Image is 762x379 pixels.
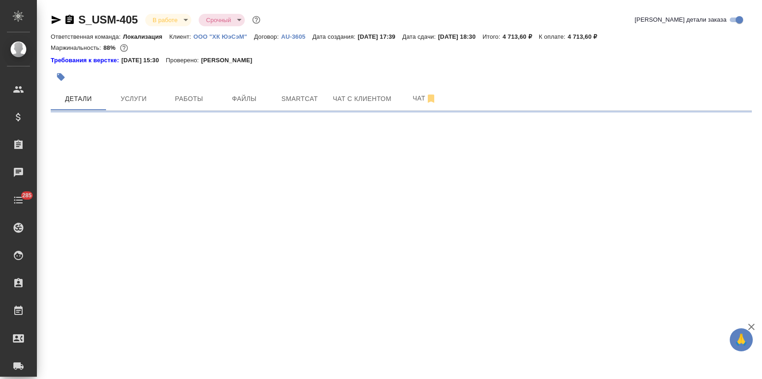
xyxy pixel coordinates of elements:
button: Доп статусы указывают на важность/срочность заказа [250,14,262,26]
a: 285 [2,189,35,212]
span: Чат [402,93,447,104]
div: В работе [145,14,191,26]
span: 285 [17,191,37,200]
p: Ответственная команда: [51,33,123,40]
button: Срочный [203,16,234,24]
span: Услуги [112,93,156,105]
p: Договор: [254,33,281,40]
span: Чат с клиентом [333,93,391,105]
p: Проверено: [166,56,201,65]
p: 4 713,60 ₽ [568,33,604,40]
button: Скопировать ссылку для ЯМессенджера [51,14,62,25]
a: Требования к верстке: [51,56,121,65]
p: 88% [103,44,118,51]
span: Файлы [222,93,266,105]
p: Локализация [123,33,170,40]
button: Добавить тэг [51,67,71,87]
p: ООО "ХК ЮэСэМ" [194,33,254,40]
span: Детали [56,93,100,105]
div: Нажми, чтобы открыть папку с инструкцией [51,56,121,65]
p: [DATE] 18:30 [438,33,483,40]
p: 4 713,60 ₽ [502,33,539,40]
a: AU-3605 [281,32,313,40]
p: [DATE] 17:39 [358,33,402,40]
p: [PERSON_NAME] [201,56,259,65]
p: AU-3605 [281,33,313,40]
p: [DATE] 15:30 [121,56,166,65]
button: В работе [150,16,180,24]
p: Маржинальность: [51,44,103,51]
p: Дата сдачи: [402,33,438,40]
a: ООО "ХК ЮэСэМ" [194,32,254,40]
p: К оплате: [539,33,568,40]
span: Работы [167,93,211,105]
p: Итого: [483,33,502,40]
svg: Отписаться [425,93,437,104]
span: Smartcat [278,93,322,105]
div: В работе [199,14,245,26]
button: Скопировать ссылку [64,14,75,25]
a: S_USM-405 [78,13,138,26]
span: [PERSON_NAME] детали заказа [635,15,727,24]
span: 🙏 [733,330,749,349]
button: 468.00 RUB; [118,42,130,54]
p: Дата создания: [313,33,358,40]
p: Клиент: [169,33,193,40]
button: 🙏 [730,328,753,351]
